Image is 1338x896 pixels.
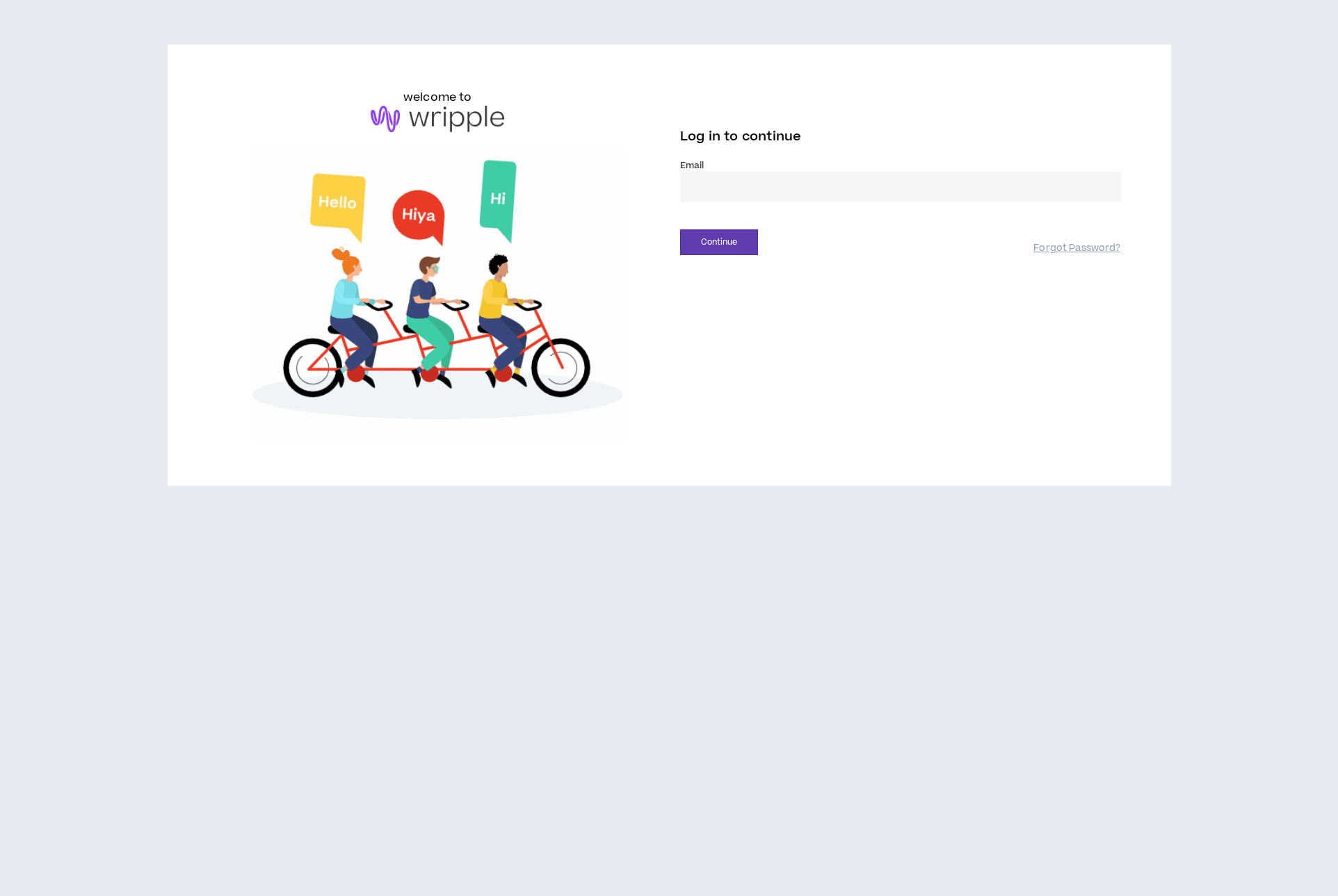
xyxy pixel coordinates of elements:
[680,128,801,145] span: Log in to continue
[1033,242,1120,255] a: Forgot Password?
[218,146,659,442] img: Welcome to Wripple
[403,89,472,106] h6: welcome to
[680,229,758,255] button: Continue
[371,106,504,132] img: logo-brand.png
[680,159,1121,172] label: Email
